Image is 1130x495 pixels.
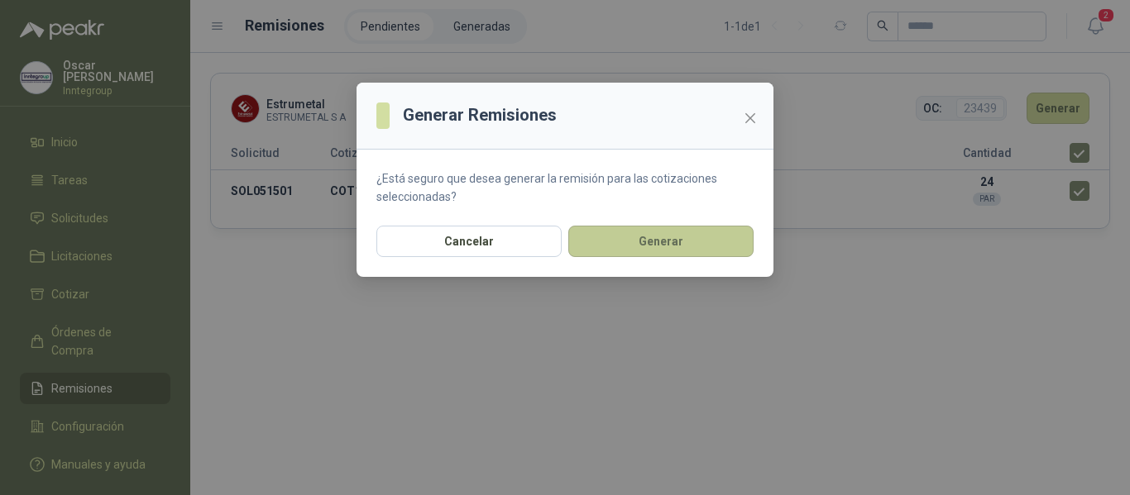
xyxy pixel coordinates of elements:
[737,105,764,131] button: Close
[376,169,754,206] p: ¿Está seguro que desea generar la remisión para las cotizaciones seleccionadas?
[403,102,557,128] h3: Generar Remisiones
[376,226,562,257] button: Cancelar
[568,226,754,257] button: Generar
[744,112,757,125] span: close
